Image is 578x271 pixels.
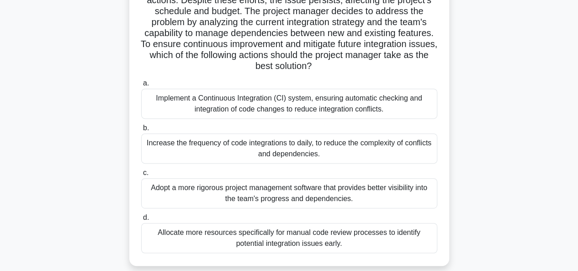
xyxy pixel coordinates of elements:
div: Implement a Continuous Integration (CI) system, ensuring automatic checking and integration of co... [141,89,437,119]
span: c. [143,169,148,176]
span: d. [143,213,149,221]
div: Increase the frequency of code integrations to daily, to reduce the complexity of conflicts and d... [141,133,437,164]
div: Adopt a more rigorous project management software that provides better visibility into the team's... [141,178,437,208]
div: Allocate more resources specifically for manual code review processes to identify potential integ... [141,223,437,253]
span: b. [143,124,149,132]
span: a. [143,79,149,87]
